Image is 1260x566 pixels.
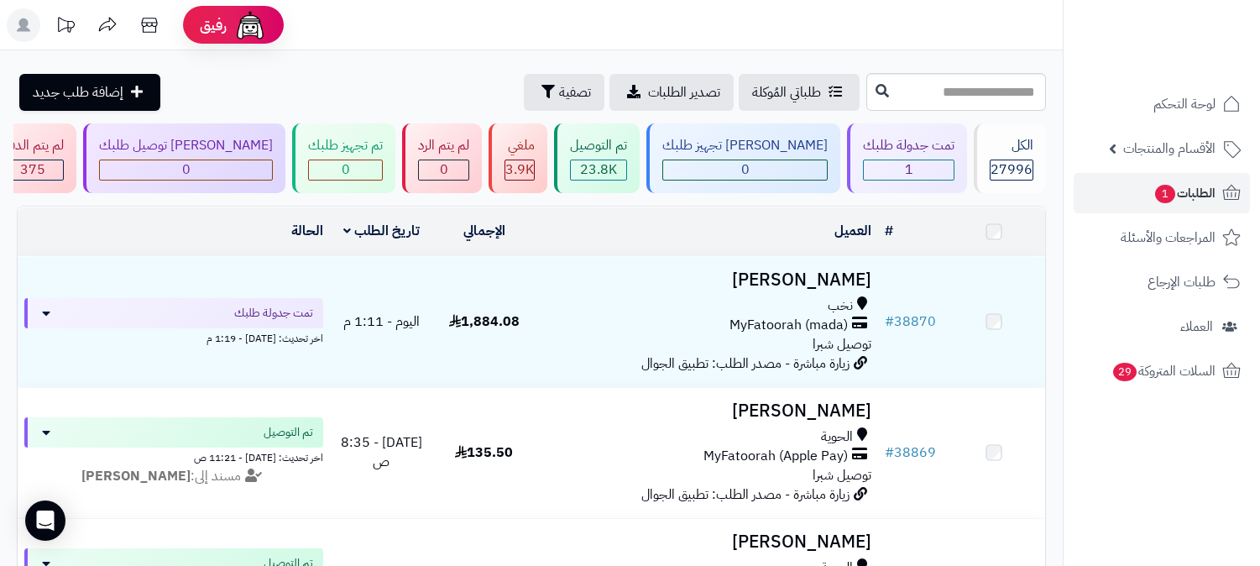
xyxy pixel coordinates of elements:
a: السلات المتروكة29 [1074,351,1250,391]
a: إضافة طلب جديد [19,74,160,111]
span: 375 [20,160,45,180]
a: طلبات الإرجاع [1074,262,1250,302]
button: تصفية [524,74,604,111]
img: logo-2.png [1146,45,1244,80]
a: تمت جدولة طلبك 1 [844,123,970,193]
a: الكل27996 [970,123,1049,193]
div: تمت جدولة طلبك [863,136,954,155]
div: ملغي [505,136,535,155]
strong: [PERSON_NAME] [81,466,191,486]
span: الحوية [821,427,853,447]
div: 1 [864,160,954,180]
span: # [885,312,894,332]
span: رفيق [200,15,227,35]
span: 0 [440,160,448,180]
a: #38870 [885,312,936,332]
a: # [885,221,893,241]
a: لوحة التحكم [1074,84,1250,124]
span: 29 [1113,363,1137,381]
span: 1 [905,160,913,180]
h3: [PERSON_NAME] [542,532,871,552]
img: ai-face.png [233,8,267,42]
span: 0 [741,160,750,180]
span: إضافة طلب جديد [33,82,123,102]
span: زيارة مباشرة - مصدر الطلب: تطبيق الجوال [641,354,850,374]
a: العميل [834,221,871,241]
a: تم التوصيل 23.8K [551,123,643,193]
span: MyFatoorah (mada) [729,316,848,335]
div: [PERSON_NAME] تجهيز طلبك [662,136,828,155]
span: 27996 [991,160,1033,180]
div: 0 [100,160,272,180]
a: الحالة [291,221,323,241]
a: تحديثات المنصة [44,8,86,46]
a: #38869 [885,443,936,463]
span: 1,884.08 [449,312,520,332]
div: 375 [3,160,63,180]
span: توصيل شبرا [813,334,871,354]
span: 135.50 [455,443,513,463]
div: لم يتم الرد [418,136,469,155]
a: ملغي 3.9K [485,123,551,193]
span: طلبات الإرجاع [1148,270,1216,294]
a: المراجعات والأسئلة [1074,217,1250,258]
div: لم يتم الدفع [2,136,64,155]
span: الأقسام والمنتجات [1123,137,1216,160]
span: 23.8K [580,160,617,180]
div: 0 [663,160,827,180]
h3: [PERSON_NAME] [542,401,871,421]
a: [PERSON_NAME] تجهيز طلبك 0 [643,123,844,193]
div: مسند إلى: [12,467,336,486]
div: 0 [309,160,382,180]
span: نخب [828,296,853,316]
span: الطلبات [1153,181,1216,205]
span: العملاء [1180,315,1213,338]
span: 0 [182,160,191,180]
span: MyFatoorah (Apple Pay) [703,447,848,466]
div: اخر تحديث: [DATE] - 11:21 ص [24,448,323,465]
span: تمت جدولة طلبك [234,305,313,322]
div: 3855 [505,160,534,180]
div: 0 [419,160,468,180]
span: تصفية [559,82,591,102]
a: الطلبات1 [1074,173,1250,213]
span: [DATE] - 8:35 ص [341,432,422,472]
a: تم تجهيز طلبك 0 [289,123,399,193]
h3: [PERSON_NAME] [542,270,871,290]
span: توصيل شبرا [813,465,871,485]
span: زيارة مباشرة - مصدر الطلب: تطبيق الجوال [641,485,850,505]
span: اليوم - 1:11 م [343,312,420,332]
a: [PERSON_NAME] توصيل طلبك 0 [80,123,289,193]
span: 1 [1155,185,1175,203]
a: تصدير الطلبات [609,74,734,111]
div: اخر تحديث: [DATE] - 1:19 م [24,328,323,346]
span: 0 [342,160,350,180]
a: العملاء [1074,307,1250,347]
div: 23765 [571,160,626,180]
span: تم التوصيل [264,424,313,441]
span: طلباتي المُوكلة [752,82,821,102]
span: لوحة التحكم [1153,92,1216,116]
a: لم يتم الرد 0 [399,123,485,193]
div: [PERSON_NAME] توصيل طلبك [99,136,273,155]
span: المراجعات والأسئلة [1121,226,1216,249]
span: تصدير الطلبات [648,82,720,102]
a: الإجمالي [463,221,505,241]
div: تم التوصيل [570,136,627,155]
div: تم تجهيز طلبك [308,136,383,155]
div: Open Intercom Messenger [25,500,65,541]
span: 3.9K [505,160,534,180]
span: السلات المتروكة [1111,359,1216,383]
a: طلباتي المُوكلة [739,74,860,111]
span: # [885,443,894,463]
div: الكل [990,136,1033,155]
a: تاريخ الطلب [343,221,420,241]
